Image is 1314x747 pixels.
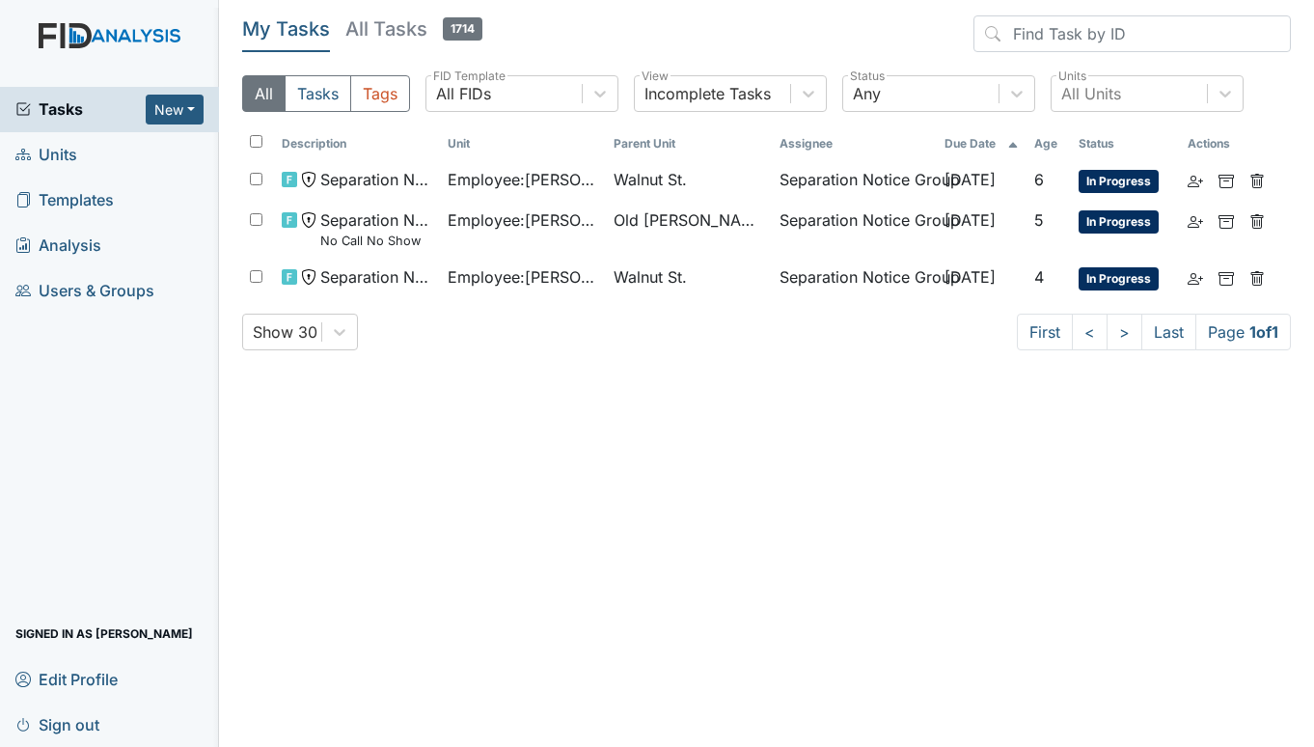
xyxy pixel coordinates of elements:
[1034,210,1044,230] span: 5
[937,127,1027,160] th: Toggle SortBy
[146,95,204,124] button: New
[1017,314,1073,350] a: First
[320,208,432,250] span: Separation Notice No Call No Show
[15,709,99,739] span: Sign out
[1218,168,1234,191] a: Archive
[15,664,118,694] span: Edit Profile
[274,127,440,160] th: Toggle SortBy
[1218,265,1234,289] a: Archive
[448,265,598,289] span: Employee : [PERSON_NAME][GEOGRAPHIC_DATA]
[345,15,482,42] h5: All Tasks
[772,160,938,201] td: Separation Notice Group
[15,276,154,306] span: Users & Groups
[1107,314,1142,350] a: >
[1180,127,1276,160] th: Actions
[436,82,491,105] div: All FIDs
[1079,170,1159,193] span: In Progress
[448,208,598,232] span: Employee : [PERSON_NAME]
[15,97,146,121] a: Tasks
[1017,314,1291,350] nav: task-pagination
[1079,210,1159,234] span: In Progress
[242,75,286,112] button: All
[944,210,996,230] span: [DATE]
[15,185,114,215] span: Templates
[443,17,482,41] span: 1714
[772,201,938,258] td: Separation Notice Group
[853,82,881,105] div: Any
[606,127,772,160] th: Toggle SortBy
[614,208,764,232] span: Old [PERSON_NAME].
[1195,314,1291,350] span: Page
[1218,208,1234,232] a: Archive
[1249,168,1265,191] a: Delete
[242,15,330,42] h5: My Tasks
[973,15,1291,52] input: Find Task by ID
[320,168,432,191] span: Separation Notice
[285,75,351,112] button: Tasks
[253,320,317,344] div: Show 30
[242,75,410,112] div: Type filter
[15,619,193,649] span: Signed in as [PERSON_NAME]
[320,232,432,250] small: No Call No Show
[944,170,996,189] span: [DATE]
[614,265,687,289] span: Walnut St.
[614,168,687,191] span: Walnut St.
[320,265,432,289] span: Separation Notice
[644,82,771,105] div: Incomplete Tasks
[1034,267,1044,287] span: 4
[250,135,262,148] input: Toggle All Rows Selected
[1072,314,1108,350] a: <
[1071,127,1180,160] th: Toggle SortBy
[448,168,598,191] span: Employee : [PERSON_NAME]
[772,127,938,160] th: Assignee
[1249,265,1265,289] a: Delete
[772,258,938,298] td: Separation Notice Group
[1249,208,1265,232] a: Delete
[1249,322,1278,342] strong: 1 of 1
[1034,170,1044,189] span: 6
[1079,267,1159,290] span: In Progress
[944,267,996,287] span: [DATE]
[15,140,77,170] span: Units
[350,75,410,112] button: Tags
[1027,127,1071,160] th: Toggle SortBy
[15,231,101,261] span: Analysis
[1061,82,1121,105] div: All Units
[440,127,606,160] th: Toggle SortBy
[1141,314,1196,350] a: Last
